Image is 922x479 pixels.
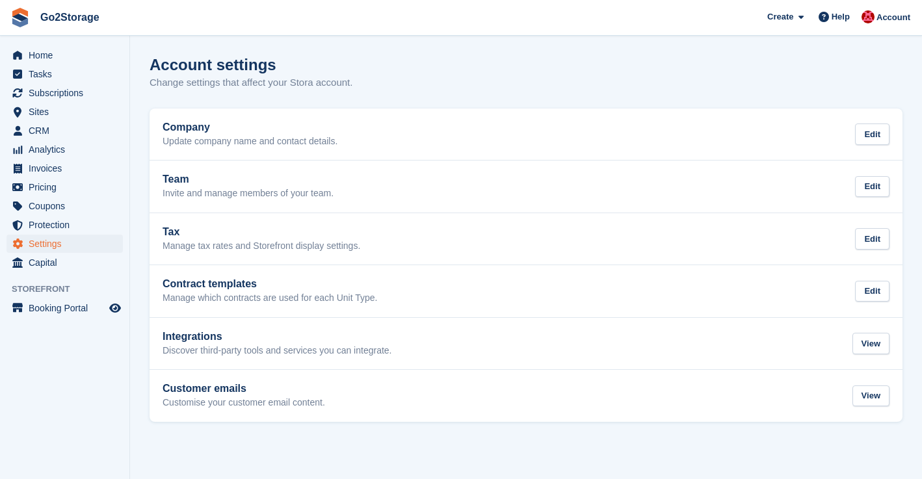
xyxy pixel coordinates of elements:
span: Capital [29,253,107,272]
p: Change settings that affect your Stora account. [150,75,352,90]
a: Preview store [107,300,123,316]
span: Home [29,46,107,64]
p: Customise your customer email content. [163,397,325,409]
div: View [852,333,889,354]
h2: Integrations [163,331,392,343]
h2: Contract templates [163,278,377,290]
a: menu [7,65,123,83]
span: Booking Portal [29,299,107,317]
div: View [852,385,889,407]
h2: Tax [163,226,360,238]
a: menu [7,178,123,196]
a: menu [7,84,123,102]
img: James Pearson [862,10,875,23]
a: Customer emails Customise your customer email content. View [150,370,902,422]
a: menu [7,235,123,253]
a: menu [7,253,123,272]
a: menu [7,122,123,140]
a: Tax Manage tax rates and Storefront display settings. Edit [150,213,902,265]
p: Manage tax rates and Storefront display settings. [163,240,360,252]
div: Edit [855,281,889,302]
span: Protection [29,216,107,234]
span: Invoices [29,159,107,177]
span: Settings [29,235,107,253]
a: Company Update company name and contact details. Edit [150,109,902,161]
a: Go2Storage [35,6,105,28]
a: menu [7,159,123,177]
a: menu [7,197,123,215]
h2: Company [163,122,337,133]
a: menu [7,46,123,64]
p: Invite and manage members of your team. [163,188,334,200]
img: stora-icon-8386f47178a22dfd0bd8f6a31ec36ba5ce8667c1dd55bd0f319d3a0aa187defe.svg [10,8,30,27]
p: Manage which contracts are used for each Unit Type. [163,292,377,304]
span: Storefront [12,283,129,296]
span: Analytics [29,140,107,159]
p: Update company name and contact details. [163,136,337,148]
a: menu [7,299,123,317]
a: Contract templates Manage which contracts are used for each Unit Type. Edit [150,265,902,317]
a: menu [7,140,123,159]
span: Coupons [29,197,107,215]
div: Edit [855,123,889,145]
div: Edit [855,228,889,250]
a: Integrations Discover third-party tools and services you can integrate. View [150,318,902,370]
p: Discover third-party tools and services you can integrate. [163,345,392,357]
div: Edit [855,176,889,198]
span: Subscriptions [29,84,107,102]
span: CRM [29,122,107,140]
h1: Account settings [150,56,276,73]
span: Tasks [29,65,107,83]
span: Help [832,10,850,23]
span: Sites [29,103,107,121]
a: menu [7,216,123,234]
span: Account [876,11,910,24]
h2: Customer emails [163,383,325,395]
span: Pricing [29,178,107,196]
a: menu [7,103,123,121]
span: Create [767,10,793,23]
h2: Team [163,174,334,185]
a: Team Invite and manage members of your team. Edit [150,161,902,213]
